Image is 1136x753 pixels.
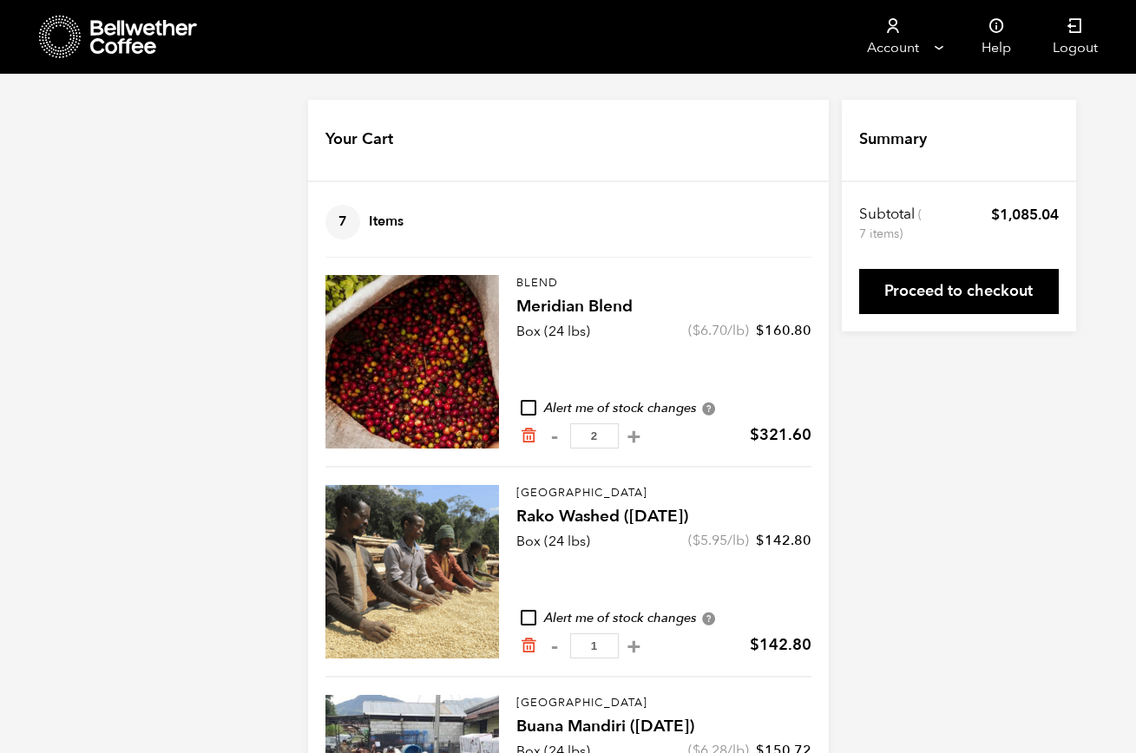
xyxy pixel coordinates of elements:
[756,531,765,550] span: $
[516,275,811,292] p: Blend
[693,321,727,340] bdi: 6.70
[516,505,811,529] h4: Rako Washed ([DATE])
[544,638,566,655] button: -
[750,424,811,446] bdi: 321.60
[859,205,924,243] th: Subtotal
[516,485,811,502] p: [GEOGRAPHIC_DATA]
[570,633,619,658] input: Qty
[516,399,811,418] div: Alert me of stock changes
[756,531,811,550] bdi: 142.80
[623,638,645,655] button: +
[750,634,811,656] bdi: 142.80
[516,295,811,319] h4: Meridian Blend
[756,321,811,340] bdi: 160.80
[750,634,759,656] span: $
[516,695,811,712] p: [GEOGRAPHIC_DATA]
[325,128,393,151] h4: Your Cart
[325,205,360,239] span: 7
[516,531,590,552] p: Box (24 lbs)
[516,715,811,739] h4: Buana Mandiri ([DATE])
[570,423,619,449] input: Qty
[693,531,700,550] span: $
[693,531,727,550] bdi: 5.95
[516,609,811,628] div: Alert me of stock changes
[520,637,537,655] a: Remove from cart
[693,321,700,340] span: $
[859,128,927,151] h4: Summary
[750,424,759,446] span: $
[756,321,765,340] span: $
[516,321,590,342] p: Box (24 lbs)
[544,428,566,445] button: -
[520,427,537,445] a: Remove from cart
[325,205,404,239] h4: Items
[991,205,1000,225] span: $
[623,428,645,445] button: +
[859,269,1059,314] a: Proceed to checkout
[688,531,749,550] span: ( /lb)
[991,205,1059,225] bdi: 1,085.04
[688,321,749,340] span: ( /lb)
